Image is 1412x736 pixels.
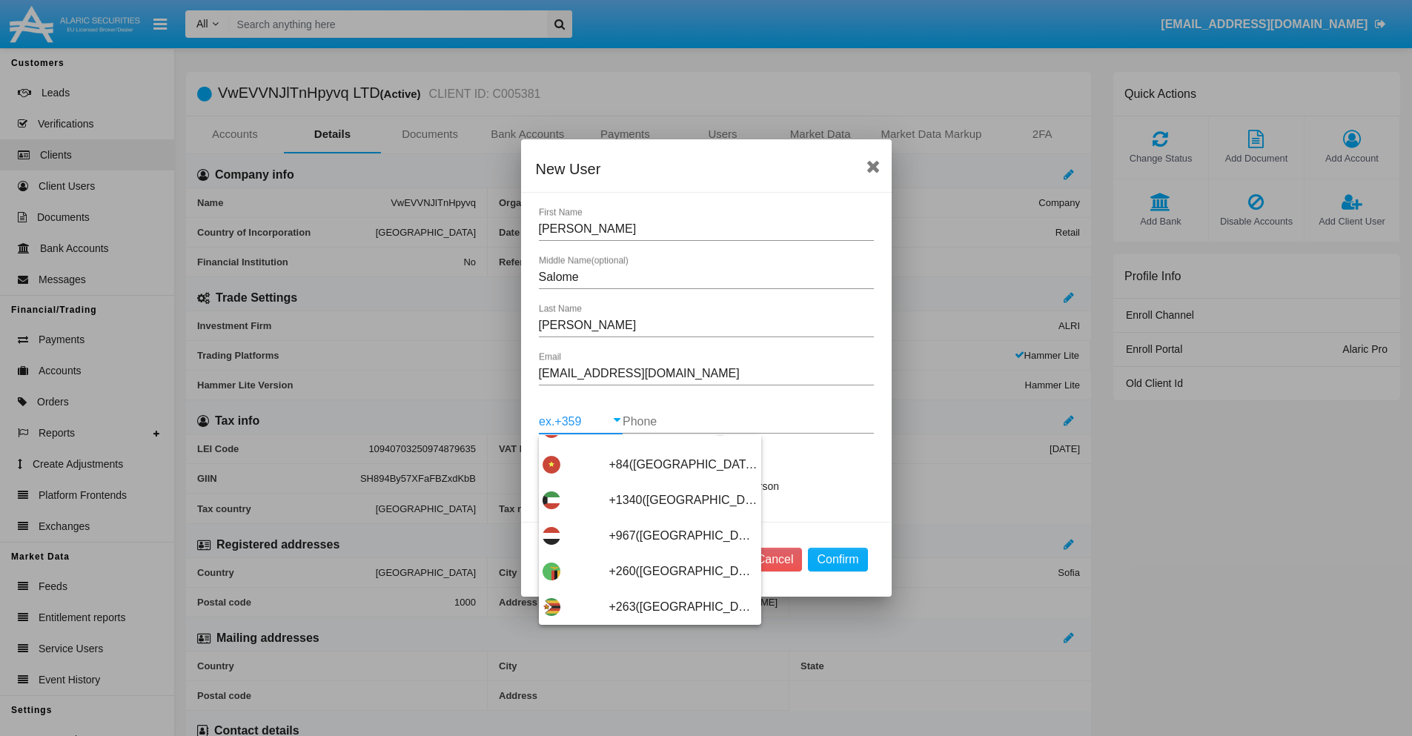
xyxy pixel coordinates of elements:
div: New User [536,157,877,181]
span: +84([GEOGRAPHIC_DATA]) [609,447,758,483]
span: +967([GEOGRAPHIC_DATA]) [609,518,758,554]
span: +1340([GEOGRAPHIC_DATA], [GEOGRAPHIC_DATA]) [609,483,758,518]
button: Cancel [748,548,803,571]
button: Confirm [808,548,867,571]
span: +263([GEOGRAPHIC_DATA]) [609,589,758,625]
span: +260([GEOGRAPHIC_DATA]) [609,554,758,589]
